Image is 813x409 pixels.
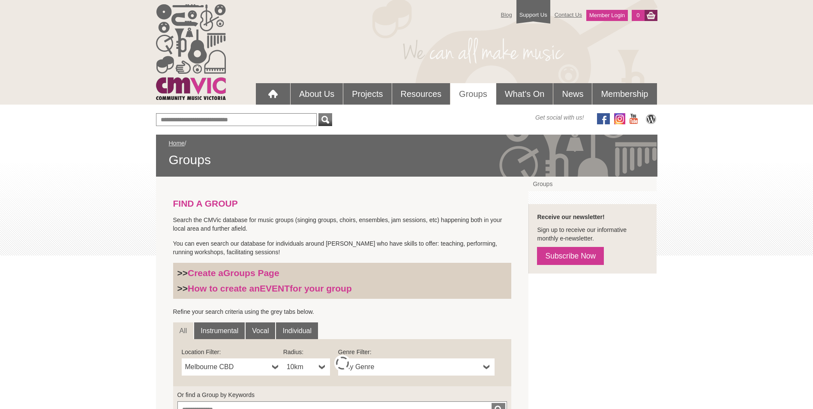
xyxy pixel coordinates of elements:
h3: >> [177,268,507,279]
a: Instrumental [194,322,245,340]
a: Resources [392,83,450,105]
strong: FIND A GROUP [173,198,238,208]
a: Membership [592,83,657,105]
a: All [173,322,194,340]
a: Vocal [246,322,275,340]
img: cmvic_logo.png [156,4,226,100]
strong: Receive our newsletter! [537,214,604,220]
label: Radius: [283,348,330,356]
p: Search the CMVic database for music groups (singing groups, choirs, ensembles, jam sessions, etc)... [173,216,512,233]
a: Projects [343,83,391,105]
a: How to create anEVENTfor your group [188,283,352,293]
a: News [553,83,592,105]
a: Melbourne CBD [182,358,283,376]
label: Genre Filter: [338,348,495,356]
h3: >> [177,283,507,294]
img: icon-instagram.png [614,113,625,124]
span: 10km [287,362,315,372]
p: Sign up to receive our informative monthly e-newsletter. [537,226,648,243]
a: Member Login [586,10,628,21]
div: / [169,139,645,168]
a: What's On [496,83,553,105]
a: Home [169,140,185,147]
a: Groups [528,177,657,191]
span: Melbourne CBD [185,362,269,372]
label: Or find a Group by Keywords [177,391,507,399]
a: About Us [291,83,343,105]
a: Subscribe Now [537,247,604,265]
span: Get social with us! [535,113,584,122]
a: Create aGroups Page [188,268,279,278]
a: Any Genre [338,358,495,376]
span: Groups [169,152,645,168]
strong: Groups Page [223,268,279,278]
strong: EVENT [260,283,290,293]
label: Location Filter: [182,348,283,356]
a: Individual [276,322,318,340]
a: Contact Us [550,7,586,22]
a: 0 [632,10,644,21]
a: Groups [450,83,496,105]
span: Any Genre [342,362,480,372]
a: 10km [283,358,330,376]
p: You can even search our database for individuals around [PERSON_NAME] who have skills to offer: t... [173,239,512,256]
a: Blog [497,7,516,22]
img: CMVic Blog [645,113,657,124]
p: Refine your search criteria using the grey tabs below. [173,307,512,316]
